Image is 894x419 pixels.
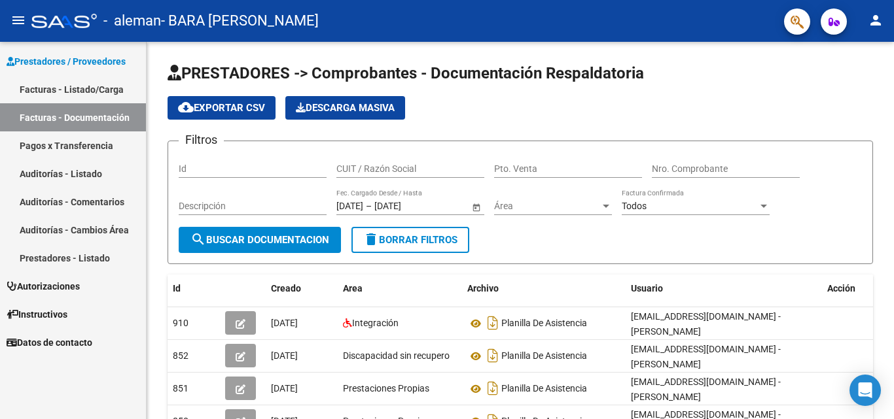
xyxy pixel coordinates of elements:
input: Start date [336,201,363,212]
span: Id [173,283,181,293]
span: Integración [352,318,399,328]
span: Prestadores / Proveedores [7,54,126,69]
span: Autorizaciones [7,279,80,293]
span: - BARA [PERSON_NAME] [161,7,319,35]
span: – [366,201,372,212]
datatable-header-cell: Archivo [462,275,626,303]
i: Descargar documento [484,378,501,399]
span: Usuario [631,283,663,293]
span: Exportar CSV [178,102,265,114]
span: [DATE] [271,383,298,394]
span: Planilla De Asistencia [501,351,587,361]
mat-icon: cloud_download [178,99,194,115]
datatable-header-cell: Acción [822,275,887,303]
span: [EMAIL_ADDRESS][DOMAIN_NAME] - [PERSON_NAME] [631,311,781,337]
span: Archivo [467,283,499,293]
span: [DATE] [271,318,298,328]
button: Open calendar [469,200,483,214]
span: Prestaciones Propias [343,383,429,394]
i: Descargar documento [484,312,501,333]
span: 851 [173,383,188,394]
span: PRESTADORES -> Comprobantes - Documentación Respaldatoria [168,64,644,82]
mat-icon: menu [10,12,26,28]
mat-icon: person [868,12,884,28]
span: Borrar Filtros [363,234,457,246]
span: Planilla De Asistencia [501,384,587,394]
div: Open Intercom Messenger [849,375,881,406]
span: Todos [622,201,647,211]
button: Descarga Masiva [285,96,405,120]
span: Descarga Masiva [296,102,395,114]
span: Planilla De Asistencia [501,318,587,329]
i: Descargar documento [484,345,501,366]
span: Buscar Documentacion [190,234,329,246]
span: [EMAIL_ADDRESS][DOMAIN_NAME] - [PERSON_NAME] [631,344,781,369]
datatable-header-cell: Id [168,275,220,303]
span: Creado [271,283,301,293]
app-download-masive: Descarga masiva de comprobantes (adjuntos) [285,96,405,120]
button: Borrar Filtros [351,227,469,253]
datatable-header-cell: Creado [266,275,338,303]
datatable-header-cell: Usuario [626,275,822,303]
span: Datos de contacto [7,335,92,350]
span: Instructivos [7,307,67,322]
mat-icon: delete [363,231,379,247]
datatable-header-cell: Area [338,275,462,303]
mat-icon: search [190,231,206,247]
button: Buscar Documentacion [179,227,341,253]
span: 910 [173,318,188,328]
span: Discapacidad sin recupero [343,350,450,361]
span: - aleman [103,7,161,35]
input: End date [374,201,438,212]
span: Acción [827,283,855,293]
span: [EMAIL_ADDRESS][DOMAIN_NAME] - [PERSON_NAME] [631,377,781,402]
span: 852 [173,350,188,361]
h3: Filtros [179,131,224,149]
span: Área [494,201,600,212]
span: Area [343,283,363,293]
button: Exportar CSV [168,96,276,120]
span: [DATE] [271,350,298,361]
